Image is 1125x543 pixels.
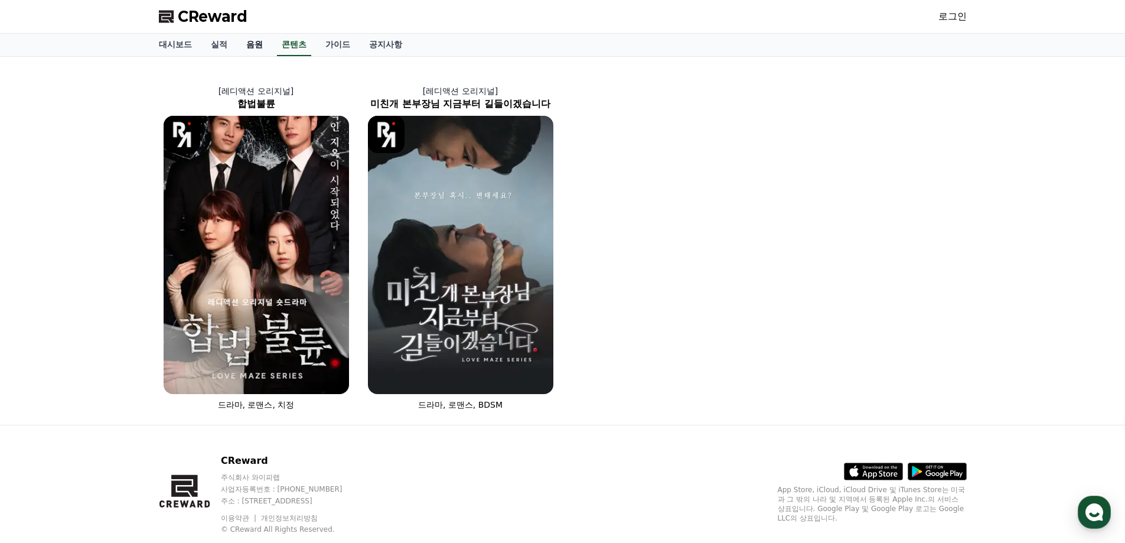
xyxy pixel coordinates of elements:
a: 대화 [78,375,152,404]
a: 콘텐츠 [277,34,311,56]
a: CReward [159,7,247,26]
h2: 미친개 본부장님 지금부터 길들이겠습니다 [358,97,563,111]
a: 이용약관 [221,514,258,522]
img: [object Object] Logo [368,116,405,153]
img: 미친개 본부장님 지금부터 길들이겠습니다 [368,116,553,394]
a: 로그인 [938,9,967,24]
p: 사업자등록번호 : [PHONE_NUMBER] [221,485,365,494]
a: [레디액션 오리지널] 합법불륜 합법불륜 [object Object] Logo 드라마, 로맨스, 치정 [154,76,358,420]
p: 주식회사 와이피랩 [221,473,365,482]
a: 공지사항 [360,34,412,56]
p: [레디액션 오리지널] [154,85,358,97]
a: [레디액션 오리지널] 미친개 본부장님 지금부터 길들이겠습니다 미친개 본부장님 지금부터 길들이겠습니다 [object Object] Logo 드라마, 로맨스, BDSM [358,76,563,420]
span: CReward [178,7,247,26]
a: 음원 [237,34,272,56]
span: 드라마, 로맨스, 치정 [218,400,295,409]
img: [object Object] Logo [164,116,201,153]
span: 대화 [108,393,122,402]
a: 개인정보처리방침 [261,514,318,522]
span: 드라마, 로맨스, BDSM [418,400,503,409]
h2: 합법불륜 [154,97,358,111]
p: App Store, iCloud, iCloud Drive 및 iTunes Store는 미국과 그 밖의 나라 및 지역에서 등록된 Apple Inc.의 서비스 상표입니다. Goo... [778,485,967,523]
p: CReward [221,454,365,468]
p: [레디액션 오리지널] [358,85,563,97]
span: 홈 [37,392,44,402]
a: 홈 [4,375,78,404]
p: 주소 : [STREET_ADDRESS] [221,496,365,506]
a: 실적 [201,34,237,56]
span: 설정 [182,392,197,402]
p: © CReward All Rights Reserved. [221,525,365,534]
a: 설정 [152,375,227,404]
a: 대시보드 [149,34,201,56]
a: 가이드 [316,34,360,56]
img: 합법불륜 [164,116,349,394]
